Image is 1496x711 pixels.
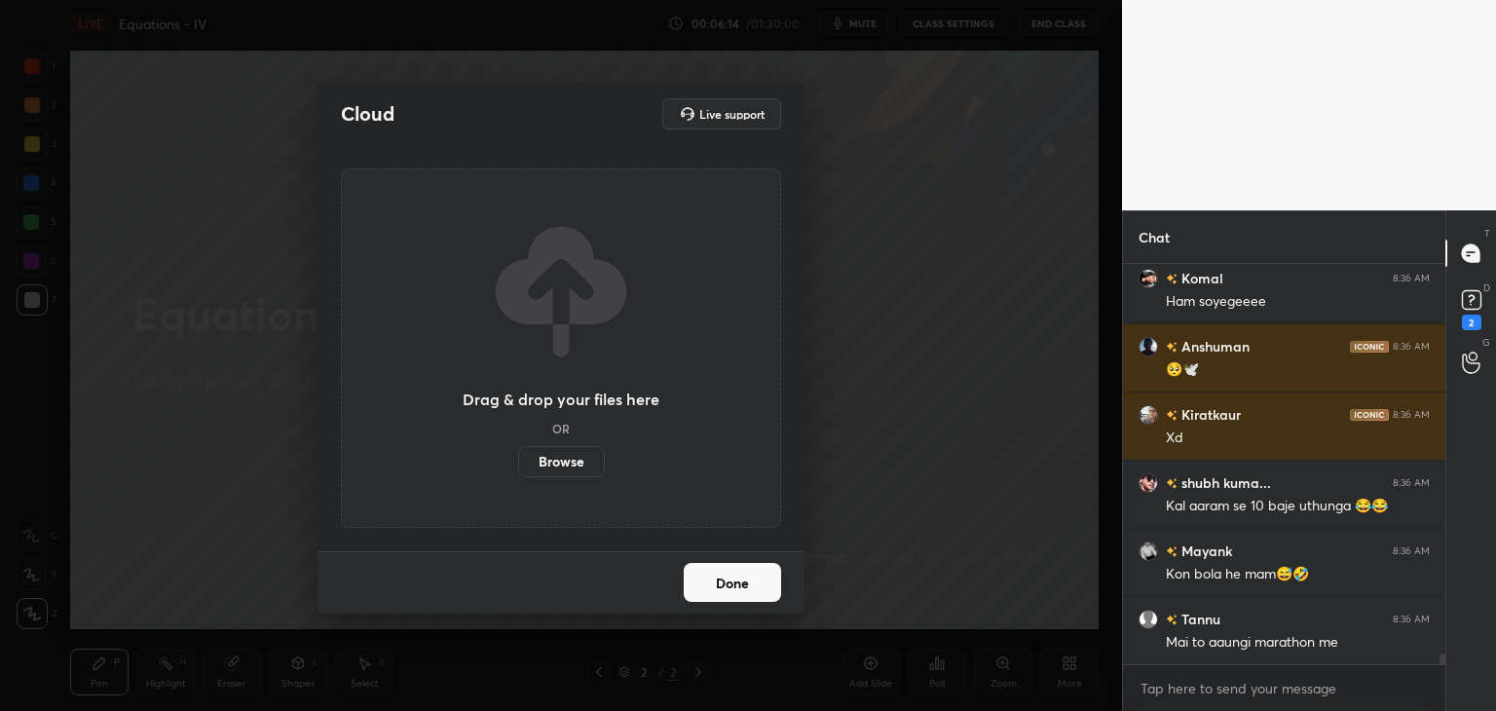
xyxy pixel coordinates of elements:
[1139,405,1158,425] img: 1a7c9b30c1a54afba879048832061837.jpg
[1166,546,1178,557] img: no-rating-badge.077c3623.svg
[1166,292,1430,312] div: Ham soyegeeee
[1178,404,1241,425] h6: Kiratkaur
[684,563,781,602] button: Done
[1139,610,1158,629] img: default.png
[463,392,659,407] h3: Drag & drop your files here
[552,423,570,434] h5: OR
[1166,615,1178,625] img: no-rating-badge.077c3623.svg
[1484,226,1490,241] p: T
[1166,360,1430,380] div: 🥺🕊️
[1482,335,1490,350] p: G
[1166,565,1430,584] div: Kon bola he mam😅🤣
[1166,342,1178,353] img: no-rating-badge.077c3623.svg
[1393,341,1430,353] div: 8:36 AM
[1393,273,1430,284] div: 8:36 AM
[341,101,394,127] h2: Cloud
[1178,541,1232,561] h6: Mayank
[1166,633,1430,653] div: Mai to aaungi marathon me
[1393,545,1430,557] div: 8:36 AM
[1139,542,1158,561] img: f8840d19e8ee4b509986dd96207f5500.jpg
[1393,477,1430,489] div: 8:36 AM
[1393,614,1430,625] div: 8:36 AM
[1139,269,1158,288] img: 3
[1483,281,1490,295] p: D
[1462,315,1481,330] div: 2
[1178,336,1250,356] h6: Anshuman
[1178,609,1220,629] h6: Tannu
[1123,211,1185,263] p: Chat
[1166,410,1178,421] img: no-rating-badge.077c3623.svg
[1123,264,1445,665] div: grid
[1178,268,1223,288] h6: Komal
[1166,429,1430,448] div: Xd
[1350,341,1389,353] img: iconic-dark.1390631f.png
[1139,473,1158,493] img: d6a1d896156b469497d78fa118eade3e.jpg
[699,108,765,120] h5: Live support
[1166,497,1430,516] div: Kal aaram se 10 baje uthunga 😂😂
[1178,472,1271,493] h6: shubh kuma...
[1350,409,1389,421] img: iconic-dark.1390631f.png
[1139,337,1158,356] img: df2ddc2e69834845930f3f7a6bcf0b40.jpg
[1166,478,1178,489] img: no-rating-badge.077c3623.svg
[1166,274,1178,284] img: no-rating-badge.077c3623.svg
[1393,409,1430,421] div: 8:36 AM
